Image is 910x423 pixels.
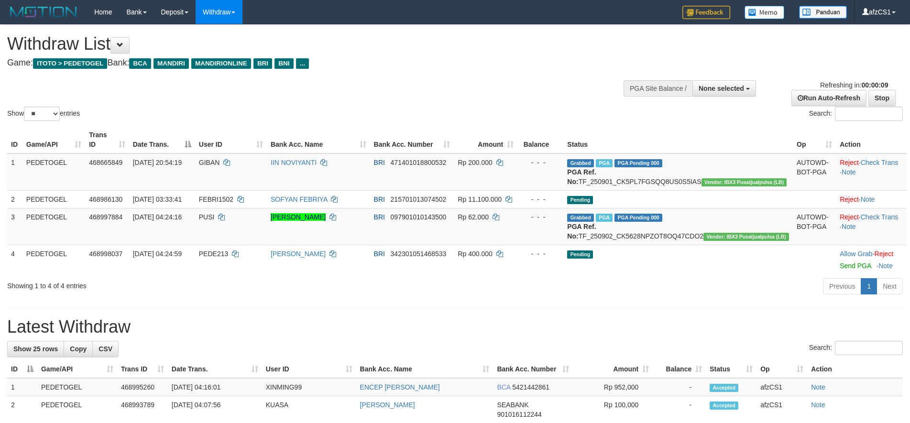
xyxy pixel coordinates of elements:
[596,159,613,167] span: Marked by afzCS1
[840,250,872,258] a: Allow Grab
[89,213,122,221] span: 468997884
[356,360,493,378] th: Bank Acc. Name: activate to sort column ascending
[861,159,899,166] a: Check Trans
[458,195,502,203] span: Rp 11.100.000
[360,383,440,391] a: ENCEP [PERSON_NAME]
[699,85,744,92] span: None selected
[521,158,559,167] div: - - -
[191,58,251,69] span: MANDIRIONLINE
[596,214,613,222] span: Marked by afzCS1
[168,360,262,378] th: Date Trans.: activate to sort column ascending
[117,378,168,396] td: 468995260
[497,383,510,391] span: BCA
[271,195,328,203] a: SOFYAN FEBRIYA
[117,360,168,378] th: Trans ID: activate to sort column ascending
[624,80,692,97] div: PGA Site Balance /
[567,168,596,185] b: PGA Ref. No:
[861,81,888,89] strong: 00:00:09
[861,195,875,203] a: Note
[274,58,293,69] span: BNI
[745,6,785,19] img: Button%20Memo.svg
[199,195,233,203] span: FEBRI1502
[793,126,836,153] th: Op: activate to sort column ascending
[13,345,58,353] span: Show 25 rows
[7,378,37,396] td: 1
[703,233,789,241] span: Vendor URL: https://dashboard.q2checkout.com/secure
[567,196,593,204] span: Pending
[374,250,385,258] span: BRI
[567,223,596,240] b: PGA Ref. No:
[89,250,122,258] span: 468998037
[878,262,893,270] a: Note
[567,159,594,167] span: Grabbed
[868,90,896,106] a: Stop
[567,250,593,259] span: Pending
[517,126,563,153] th: Balance
[7,341,64,357] a: Show 25 rows
[262,360,356,378] th: User ID: activate to sort column ascending
[168,378,262,396] td: [DATE] 04:16:01
[89,159,122,166] span: 468665849
[875,250,894,258] a: Reject
[706,360,757,378] th: Status: activate to sort column ascending
[877,278,903,294] a: Next
[37,360,117,378] th: Game/API: activate to sort column ascending
[7,153,22,191] td: 1
[271,250,326,258] a: [PERSON_NAME]
[791,90,866,106] a: Run Auto-Refresh
[809,107,903,121] label: Search:
[7,34,597,54] h1: Withdraw List
[563,208,793,245] td: TF_250902_CK5628NPZOT8OQ47CDO2
[573,378,653,396] td: Rp 952,000
[458,159,492,166] span: Rp 200.000
[521,212,559,222] div: - - -
[262,378,356,396] td: XINMING99
[861,278,877,294] a: 1
[24,107,60,121] select: Showentries
[7,126,22,153] th: ID
[861,213,899,221] a: Check Trans
[370,126,454,153] th: Bank Acc. Number: activate to sort column ascending
[199,159,220,166] span: GIBAN
[22,208,85,245] td: PEDETOGEL
[267,126,370,153] th: Bank Acc. Name: activate to sort column ascending
[271,213,326,221] a: [PERSON_NAME]
[22,190,85,208] td: PEDETOGEL
[89,195,122,203] span: 468986130
[7,190,22,208] td: 2
[840,159,859,166] a: Reject
[820,81,888,89] span: Refreshing in:
[391,250,447,258] span: Copy 342301051468533 to clipboard
[836,245,907,274] td: ·
[133,250,182,258] span: [DATE] 04:24:59
[7,277,372,291] div: Showing 1 to 4 of 4 entries
[836,153,907,191] td: · ·
[614,214,662,222] span: PGA Pending
[199,250,228,258] span: PEDE213
[70,345,87,353] span: Copy
[391,195,447,203] span: Copy 215701013074502 to clipboard
[497,401,528,409] span: SEABANK
[129,58,151,69] span: BCA
[458,250,492,258] span: Rp 400.000
[458,213,489,221] span: Rp 62.000
[573,360,653,378] th: Amount: activate to sort column ascending
[374,213,385,221] span: BRI
[493,360,573,378] th: Bank Acc. Number: activate to sort column ascending
[835,107,903,121] input: Search:
[512,383,549,391] span: Copy 5421442861 to clipboard
[133,159,182,166] span: [DATE] 20:54:19
[653,378,706,396] td: -
[7,107,80,121] label: Show entries
[64,341,93,357] a: Copy
[757,360,807,378] th: Op: activate to sort column ascending
[563,153,793,191] td: TF_250901_CK5PL7FGSQQ8US0S5IAS
[840,262,871,270] a: Send PGA
[22,245,85,274] td: PEDETOGEL
[799,6,847,19] img: panduan.png
[567,214,594,222] span: Grabbed
[835,341,903,355] input: Search:
[360,401,415,409] a: [PERSON_NAME]
[809,341,903,355] label: Search:
[153,58,189,69] span: MANDIRI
